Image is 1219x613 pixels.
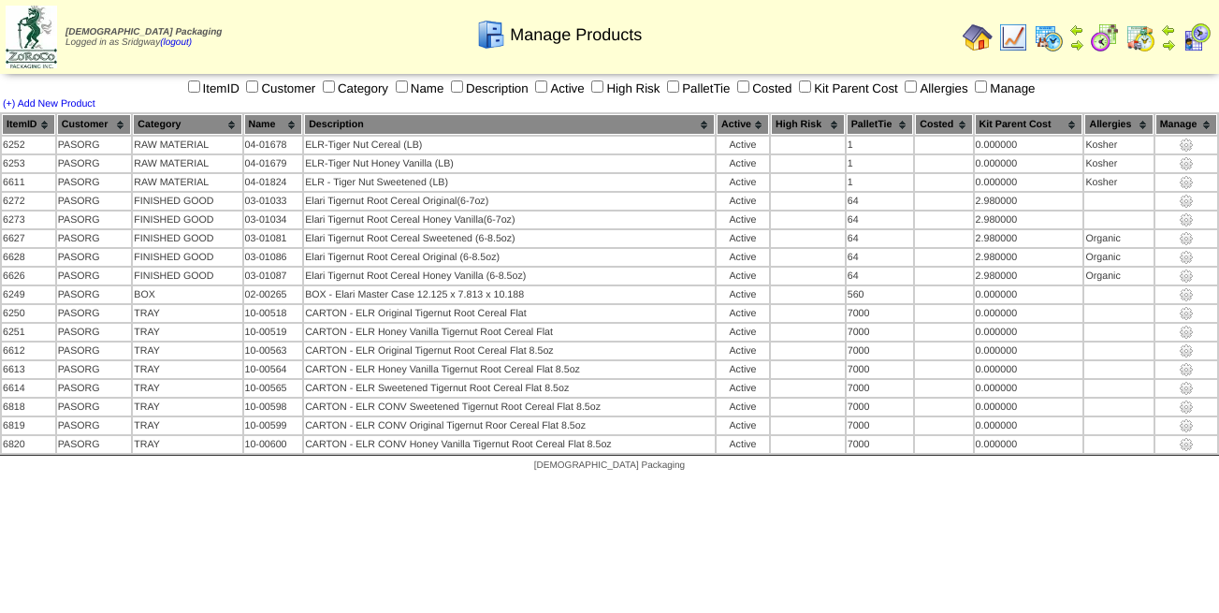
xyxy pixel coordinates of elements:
[1069,22,1084,37] img: arrowleft.gif
[304,343,715,359] td: CARTON - ELR Original Tigernut Root Cereal Flat 8.5oz
[1034,22,1064,52] img: calendarprod.gif
[737,80,749,93] input: Costed
[718,308,768,319] div: Active
[1084,230,1153,247] td: Organic
[975,436,1083,453] td: 0.000000
[975,212,1083,228] td: 2.980000
[718,214,768,226] div: Active
[2,343,55,359] td: 6612
[133,286,241,303] td: BOX
[1125,22,1155,52] img: calendarinout.gif
[3,98,95,109] a: (+) Add New Product
[396,80,408,93] input: Name
[847,268,913,285] td: 64
[1090,22,1120,52] img: calendarblend.gif
[65,27,222,48] span: Logged in as Sridgway
[975,80,987,93] input: Manage
[1069,37,1084,52] img: arrowright.gif
[304,268,715,285] td: Elari Tigernut Root Cereal Honey Vanilla (6-8.5oz)
[244,212,303,228] td: 03-01034
[304,436,715,453] td: CARTON - ELR CONV Honey Vanilla Tigernut Root Cereal Flat 8.5oz
[57,249,132,266] td: PASORG
[1084,155,1153,172] td: Kosher
[1084,114,1153,135] th: Allergies
[244,174,303,191] td: 04-01824
[133,155,241,172] td: RAW MATERIAL
[133,268,241,285] td: FINISHED GOOD
[975,268,1083,285] td: 2.980000
[975,230,1083,247] td: 2.980000
[1182,22,1212,52] img: calendarcustomer.gif
[2,324,55,341] td: 6251
[133,305,241,322] td: TRAY
[1179,269,1194,284] img: settings.gif
[57,155,132,172] td: PASORG
[847,193,913,210] td: 64
[244,286,303,303] td: 02-00265
[847,343,913,359] td: 7000
[244,114,303,135] th: Name
[1161,22,1176,37] img: arrowleft.gif
[304,212,715,228] td: Elari Tigernut Root Cereal Honey Vanilla(6-7oz)
[57,174,132,191] td: PASORG
[1179,437,1194,452] img: settings.gif
[1179,418,1194,433] img: settings.gif
[847,249,913,266] td: 64
[2,436,55,453] td: 6820
[304,417,715,434] td: CARTON - ELR CONV Original Tigernut Roor Cereal Flat 8.5oz
[975,155,1083,172] td: 0.000000
[975,286,1083,303] td: 0.000000
[133,417,241,434] td: TRAY
[242,81,315,95] label: Customer
[304,249,715,266] td: Elari Tigernut Root Cereal Original (6-8.5oz)
[2,399,55,416] td: 6818
[1179,306,1194,321] img: settings.gif
[133,230,241,247] td: FINISHED GOOD
[963,22,993,52] img: home.gif
[975,343,1083,359] td: 0.000000
[244,361,303,378] td: 10-00564
[2,305,55,322] td: 6250
[531,81,584,95] label: Active
[188,80,200,93] input: ItemID
[319,81,388,95] label: Category
[1179,343,1194,358] img: settings.gif
[847,324,913,341] td: 7000
[244,417,303,434] td: 10-00599
[975,324,1083,341] td: 0.000000
[133,436,241,453] td: TRAY
[133,249,241,266] td: FINISHED GOOD
[57,380,132,397] td: PASORG
[975,417,1083,434] td: 0.000000
[244,230,303,247] td: 03-01081
[304,361,715,378] td: CARTON - ELR Honey Vanilla Tigernut Root Cereal Flat 8.5oz
[847,417,913,434] td: 7000
[244,436,303,453] td: 10-00600
[2,230,55,247] td: 6627
[847,436,913,453] td: 7000
[1179,325,1194,340] img: settings.gif
[304,286,715,303] td: BOX - Elari Master Case 12.125 x 7.813 x 10.188
[1161,37,1176,52] img: arrowright.gif
[975,305,1083,322] td: 0.000000
[1179,212,1194,227] img: settings.gif
[57,230,132,247] td: PASORG
[975,380,1083,397] td: 0.000000
[133,324,241,341] td: TRAY
[847,114,913,135] th: PalletTie
[57,137,132,153] td: PASORG
[2,193,55,210] td: 6272
[718,439,768,450] div: Active
[133,361,241,378] td: TRAY
[975,114,1083,135] th: Kit Parent Cost
[304,324,715,341] td: CARTON - ELR Honey Vanilla Tigernut Root Cereal Flat
[718,383,768,394] div: Active
[244,324,303,341] td: 10-00519
[718,345,768,357] div: Active
[476,20,506,50] img: cabinet.gif
[304,155,715,172] td: ELR-Tiger Nut Honey Vanilla (LB)
[2,380,55,397] td: 6614
[184,81,239,95] label: ItemID
[2,286,55,303] td: 6249
[847,361,913,378] td: 7000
